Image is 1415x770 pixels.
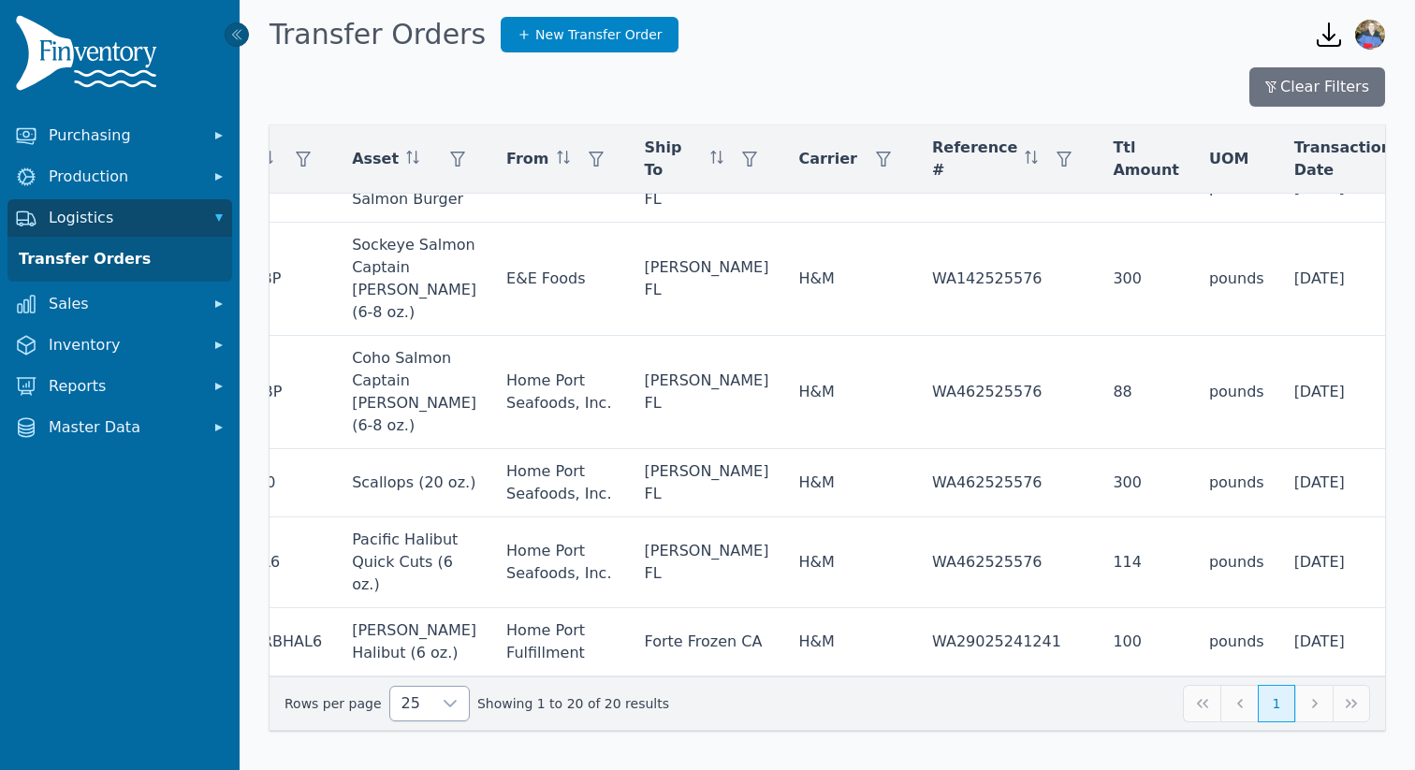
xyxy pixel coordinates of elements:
[477,694,669,713] span: Showing 1 to 20 of 20 results
[917,336,1098,449] td: WA462525576
[1249,67,1385,107] button: Clear Filters
[630,517,784,608] td: [PERSON_NAME] FL
[535,25,663,44] span: New Transfer Order
[1098,223,1193,336] td: 300
[337,517,491,608] td: Pacific Halibut Quick Cuts (6 oz.)
[337,223,491,336] td: Sockeye Salmon Captain [PERSON_NAME] (6-8 oz.)
[203,608,337,676] td: LMNHRBHAL6
[1194,608,1279,676] td: pounds
[491,223,629,336] td: E&E Foods
[491,336,629,449] td: Home Port Seafoods, Inc.
[1098,336,1193,449] td: 88
[49,375,198,398] span: Reports
[49,334,198,356] span: Inventory
[630,449,784,517] td: [PERSON_NAME] FL
[1355,20,1385,50] img: Jennifer Keith
[1098,449,1193,517] td: 300
[1113,137,1178,182] span: Ttl Amount
[203,336,337,449] td: CS6-8BP
[203,517,337,608] td: QCHAL6
[1098,608,1193,676] td: 100
[1258,685,1295,722] button: Page 1
[501,17,678,52] a: New Transfer Order
[645,137,704,182] span: Ship To
[917,223,1098,336] td: WA142525576
[1194,517,1279,608] td: pounds
[203,223,337,336] td: SS6-8BP
[352,148,399,170] span: Asset
[630,608,784,676] td: Forte Frozen CA
[15,15,165,98] img: Finventory
[203,449,337,517] td: WAW20
[49,293,198,315] span: Sales
[630,223,784,336] td: [PERSON_NAME] FL
[7,158,232,196] button: Production
[7,409,232,446] button: Master Data
[783,517,917,608] td: H&M
[11,240,228,278] a: Transfer Orders
[917,517,1098,608] td: WA462525576
[491,608,629,676] td: Home Port Fulfillment
[337,336,491,449] td: Coho Salmon Captain [PERSON_NAME] (6-8 oz.)
[1194,223,1279,336] td: pounds
[49,166,198,188] span: Production
[783,336,917,449] td: H&M
[270,18,486,51] h1: Transfer Orders
[783,608,917,676] td: H&M
[49,207,198,229] span: Logistics
[1098,517,1193,608] td: 114
[506,148,548,170] span: From
[49,416,198,439] span: Master Data
[1194,449,1279,517] td: pounds
[7,368,232,405] button: Reports
[7,199,232,237] button: Logistics
[783,449,917,517] td: H&M
[1194,336,1279,449] td: pounds
[49,124,198,147] span: Purchasing
[337,449,491,517] td: Scallops (20 oz.)
[1294,137,1393,182] span: Transaction Date
[630,336,784,449] td: [PERSON_NAME] FL
[7,285,232,323] button: Sales
[491,517,629,608] td: Home Port Seafoods, Inc.
[932,137,1017,182] span: Reference #
[798,148,857,170] span: Carrier
[783,223,917,336] td: H&M
[491,449,629,517] td: Home Port Seafoods, Inc.
[1209,148,1249,170] span: UOM
[917,449,1098,517] td: WA462525576
[337,608,491,676] td: [PERSON_NAME] Halibut (6 oz.)
[917,608,1098,676] td: WA29025241241
[7,327,232,364] button: Inventory
[7,117,232,154] button: Purchasing
[390,687,431,720] span: Rows per page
